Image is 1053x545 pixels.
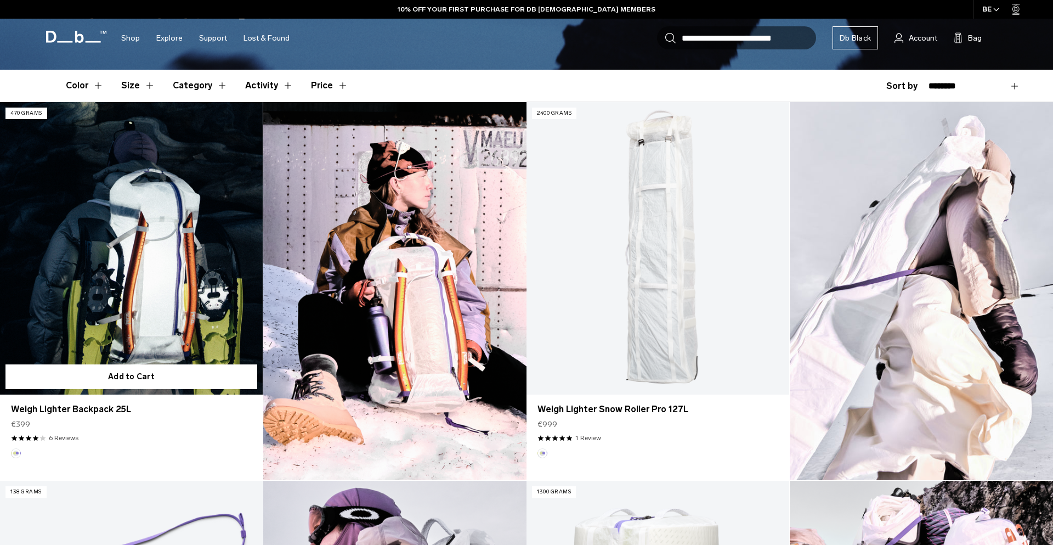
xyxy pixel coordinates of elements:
a: Weigh Lighter Snow Roller Pro 127L [537,403,778,416]
button: Aurora [537,448,547,458]
p: 2400 grams [532,108,576,119]
span: Account [909,32,937,44]
a: Shop [121,19,140,58]
a: Explore [156,19,183,58]
a: Db Black [833,26,878,49]
a: 10% OFF YOUR FIRST PURCHASE FOR DB [DEMOGRAPHIC_DATA] MEMBERS [398,4,655,14]
button: Toggle Filter [121,70,155,102]
button: Toggle Price [311,70,348,102]
span: Bag [968,32,982,44]
button: Toggle Filter [173,70,228,102]
a: Account [895,31,937,44]
button: Bag [954,31,982,44]
button: Add to Cart [5,364,257,389]
button: Aurora [11,448,21,458]
a: Weigh Lighter Snow Roller Pro 127L [526,102,789,394]
p: 138 grams [5,486,47,498]
p: 1300 grams [532,486,576,498]
a: Lost & Found [244,19,290,58]
a: Weigh Lighter Backpack 25L [11,403,252,416]
button: Toggle Filter [66,70,104,102]
img: Content block image [263,102,526,480]
a: Support [199,19,227,58]
nav: Main Navigation [113,19,298,58]
a: 6 reviews [49,433,78,443]
p: 470 grams [5,108,47,119]
a: 1 reviews [575,433,601,443]
span: €399 [11,419,30,430]
button: Toggle Filter [245,70,293,102]
span: €999 [537,419,557,430]
img: Content block image [790,102,1053,480]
